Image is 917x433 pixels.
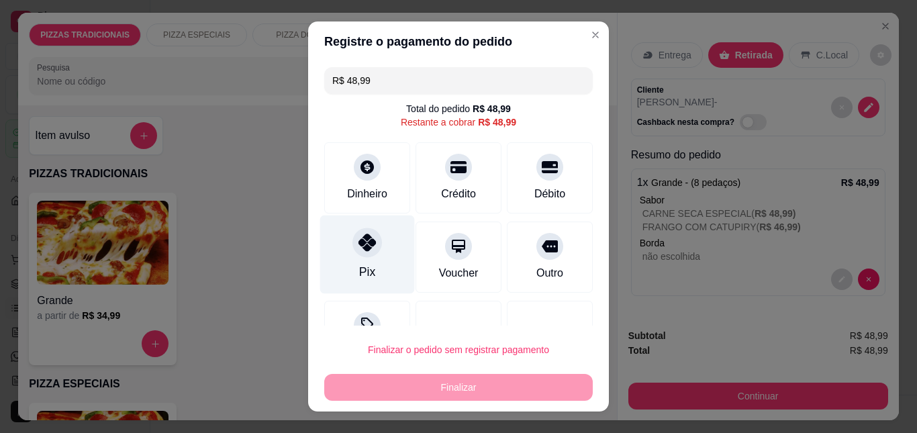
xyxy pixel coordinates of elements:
div: Outro [536,265,563,281]
div: Total do pedido [406,102,511,115]
div: R$ 48,99 [478,115,516,129]
button: Close [585,24,606,46]
div: Restante a cobrar [401,115,516,129]
div: Pix [359,263,375,281]
input: Ex.: hambúrguer de cordeiro [332,67,585,94]
div: Crédito [441,186,476,202]
div: Dinheiro [347,186,387,202]
div: R$ 48,99 [473,102,511,115]
button: Finalizar o pedido sem registrar pagamento [324,336,593,363]
div: Débito [534,186,565,202]
header: Registre o pagamento do pedido [308,21,609,62]
div: Voucher [439,265,479,281]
